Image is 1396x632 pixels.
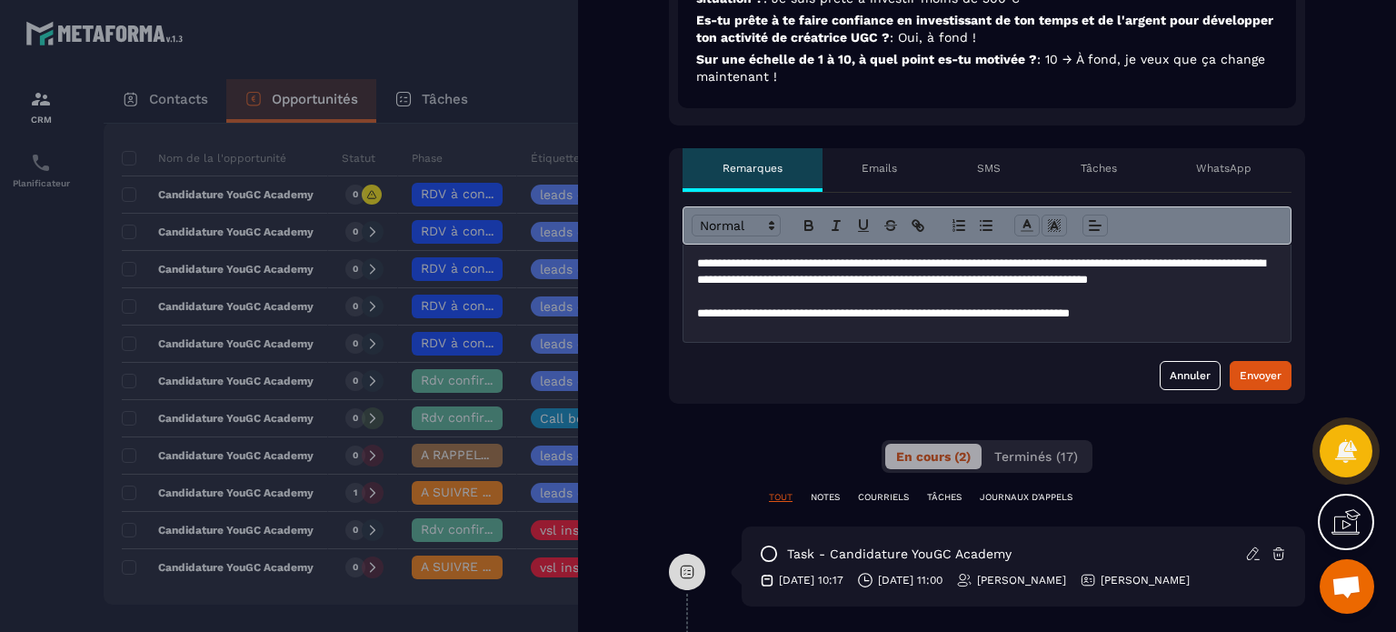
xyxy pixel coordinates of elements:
button: Envoyer [1230,361,1291,390]
p: JOURNAUX D'APPELS [980,491,1072,504]
span: : Oui, à fond ! [890,30,976,45]
p: SMS [977,161,1001,176]
span: Terminés (17) [994,449,1078,464]
button: Terminés (17) [983,444,1089,469]
button: Annuler [1160,361,1221,390]
p: Emails [862,161,897,176]
p: [DATE] 11:00 [878,573,942,587]
div: Ouvrir le chat [1320,559,1374,614]
p: TOUT [769,491,793,504]
p: [PERSON_NAME] [977,573,1066,587]
p: [DATE] 10:17 [779,573,843,587]
span: En cours (2) [896,449,971,464]
p: TÂCHES [927,491,962,504]
p: Tâches [1081,161,1117,176]
p: Sur une échelle de 1 à 10, à quel point es-tu motivée ? [696,51,1278,85]
button: En cours (2) [885,444,982,469]
p: WhatsApp [1196,161,1251,176]
p: COURRIELS [858,491,909,504]
p: [PERSON_NAME] [1101,573,1190,587]
p: Remarques [723,161,783,176]
div: Envoyer [1240,366,1281,385]
p: task - Candidature YouGC Academy [787,546,1012,563]
p: Es-tu prête à te faire confiance en investissant de ton temps et de l'argent pour développer ton ... [696,12,1278,46]
p: NOTES [811,491,840,504]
